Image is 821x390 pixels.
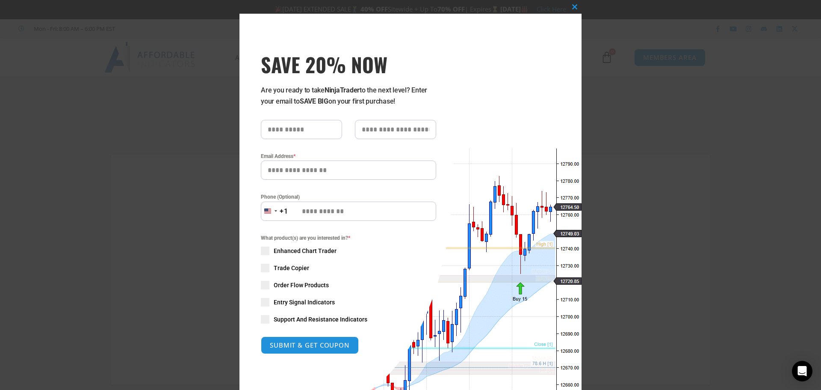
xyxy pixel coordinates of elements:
strong: NinjaTrader [325,86,360,94]
span: Support And Resistance Indicators [274,315,367,324]
div: +1 [280,206,288,217]
button: Selected country [261,202,288,221]
span: Enhanced Chart Trader [274,247,337,255]
p: Are you ready to take to the next level? Enter your email to on your first purchase! [261,85,436,107]
label: Order Flow Products [261,281,436,289]
button: SUBMIT & GET COUPON [261,336,359,354]
label: Trade Copier [261,264,436,272]
div: Open Intercom Messenger [792,361,812,381]
span: Order Flow Products [274,281,329,289]
label: Support And Resistance Indicators [261,315,436,324]
span: SAVE 20% NOW [261,52,436,76]
label: Email Address [261,152,436,161]
label: Enhanced Chart Trader [261,247,436,255]
label: Phone (Optional) [261,193,436,201]
label: Entry Signal Indicators [261,298,436,307]
span: Trade Copier [274,264,309,272]
span: Entry Signal Indicators [274,298,335,307]
span: What product(s) are you interested in? [261,234,436,242]
strong: SAVE BIG [300,97,328,105]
